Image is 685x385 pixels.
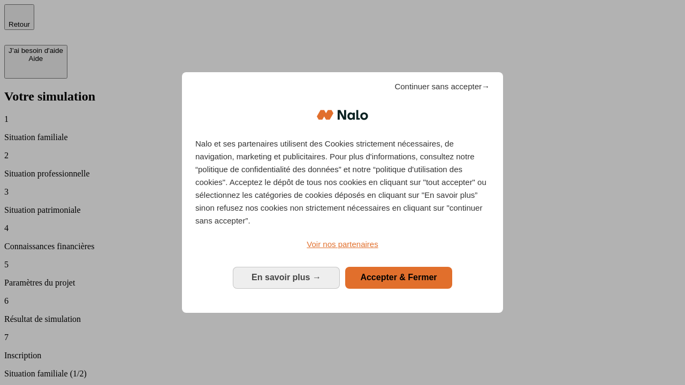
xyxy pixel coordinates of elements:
p: Nalo et ses partenaires utilisent des Cookies strictement nécessaires, de navigation, marketing e... [195,137,490,227]
div: Bienvenue chez Nalo Gestion du consentement [182,72,503,312]
img: Logo [317,99,368,131]
span: En savoir plus → [252,273,321,282]
span: Accepter & Fermer [360,273,437,282]
button: Accepter & Fermer: Accepter notre traitement des données et fermer [345,267,452,288]
span: Continuer sans accepter→ [394,80,490,93]
span: Voir nos partenaires [307,240,378,249]
a: Voir nos partenaires [195,238,490,251]
button: En savoir plus: Configurer vos consentements [233,267,340,288]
